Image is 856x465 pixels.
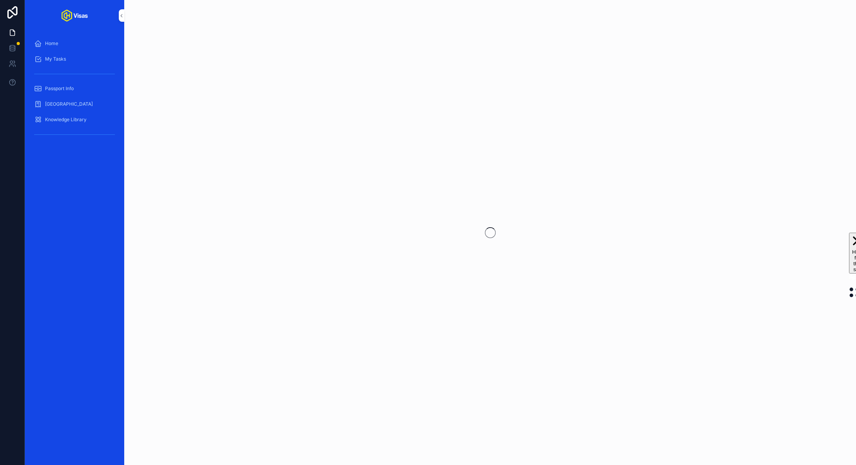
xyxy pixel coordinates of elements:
a: Home [30,37,120,51]
span: Passport Info [45,85,74,92]
span: [GEOGRAPHIC_DATA] [45,101,93,107]
span: My Tasks [45,56,66,62]
span: Knowledge Library [45,117,87,123]
a: My Tasks [30,52,120,66]
a: [GEOGRAPHIC_DATA] [30,97,120,111]
img: App logo [61,9,88,22]
span: Home [45,40,58,47]
div: scrollable content [25,31,124,151]
a: Knowledge Library [30,113,120,127]
a: Passport Info [30,82,120,96]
